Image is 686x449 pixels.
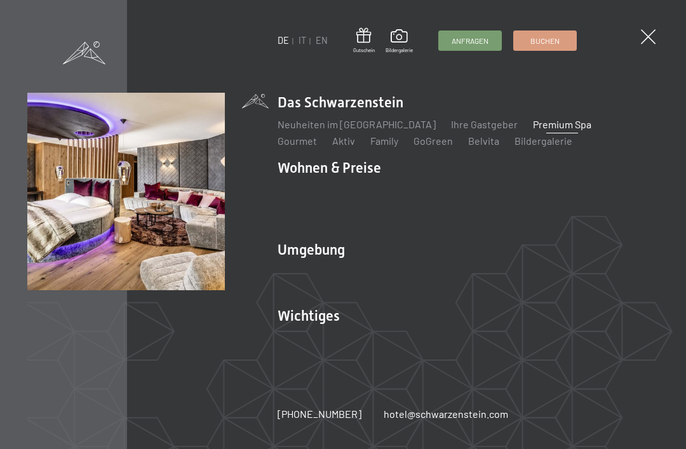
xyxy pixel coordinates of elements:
a: [PHONE_NUMBER] [278,407,361,421]
a: hotel@schwarzenstein.com [384,407,508,421]
span: Gutschein [353,47,375,54]
a: GoGreen [414,135,453,147]
span: [PHONE_NUMBER] [278,408,361,420]
a: Neuheiten im [GEOGRAPHIC_DATA] [278,118,436,130]
span: Anfragen [452,36,488,46]
a: IT [299,35,306,46]
span: Buchen [530,36,560,46]
a: DE [278,35,289,46]
a: Family [370,135,398,147]
a: Gourmet [278,135,317,147]
a: Ihre Gastgeber [451,118,518,130]
a: Aktiv [332,135,355,147]
a: Premium Spa [533,118,591,130]
a: Belvita [468,135,499,147]
img: Ein Wellness-Urlaub in Südtirol – 7.700 m² Spa, 10 Saunen [27,93,225,290]
a: Bildergalerie [386,29,413,53]
span: Bildergalerie [386,47,413,54]
a: Anfragen [439,31,501,50]
a: Bildergalerie [514,135,572,147]
a: EN [316,35,328,46]
a: Gutschein [353,28,375,54]
a: Buchen [514,31,576,50]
